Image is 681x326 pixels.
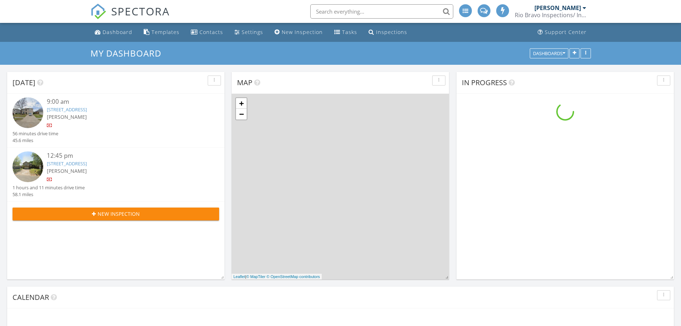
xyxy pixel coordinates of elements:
[98,210,140,218] span: New Inspection
[152,29,179,35] div: Templates
[13,208,219,220] button: New Inspection
[310,4,453,19] input: Search everything...
[366,26,410,39] a: Inspections
[13,292,49,302] span: Calendar
[242,29,263,35] div: Settings
[342,29,357,35] div: Tasks
[47,97,202,106] div: 9:00 am
[515,11,586,19] div: Rio Bravo Inspections/ Inspectify Pro
[376,29,407,35] div: Inspections
[236,98,247,109] a: Zoom in
[111,4,170,19] span: SPECTORA
[141,26,182,39] a: Templates
[233,274,245,279] a: Leaflet
[47,160,87,167] a: [STREET_ADDRESS]
[246,274,266,279] a: © MapTiler
[534,4,581,11] div: [PERSON_NAME]
[530,48,568,58] button: Dashboards
[282,29,323,35] div: New Inspection
[462,78,507,87] span: In Progress
[13,130,58,137] div: 56 minutes drive time
[232,26,266,39] a: Settings
[545,29,587,35] div: Support Center
[331,26,360,39] a: Tasks
[13,97,43,128] img: streetview
[13,151,219,198] a: 12:45 pm [STREET_ADDRESS] [PERSON_NAME] 1 hours and 11 minutes drive time 58.1 miles
[199,29,223,35] div: Contacts
[13,191,85,198] div: 58.1 miles
[47,167,87,174] span: [PERSON_NAME]
[236,109,247,120] a: Zoom out
[13,97,219,144] a: 9:00 am [STREET_ADDRESS] [PERSON_NAME] 56 minutes drive time 45.6 miles
[533,51,565,56] div: Dashboards
[103,29,132,35] div: Dashboard
[90,10,170,25] a: SPECTORA
[232,274,322,280] div: |
[47,106,87,113] a: [STREET_ADDRESS]
[47,113,87,120] span: [PERSON_NAME]
[13,151,43,182] img: streetview
[92,26,135,39] a: Dashboard
[272,26,326,39] a: New Inspection
[13,184,85,191] div: 1 hours and 11 minutes drive time
[267,274,320,279] a: © OpenStreetMap contributors
[90,4,106,19] img: The Best Home Inspection Software - Spectora
[13,137,58,144] div: 45.6 miles
[90,47,167,59] a: My Dashboard
[13,78,35,87] span: [DATE]
[237,78,252,87] span: Map
[188,26,226,39] a: Contacts
[535,26,589,39] a: Support Center
[47,151,202,160] div: 12:45 pm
